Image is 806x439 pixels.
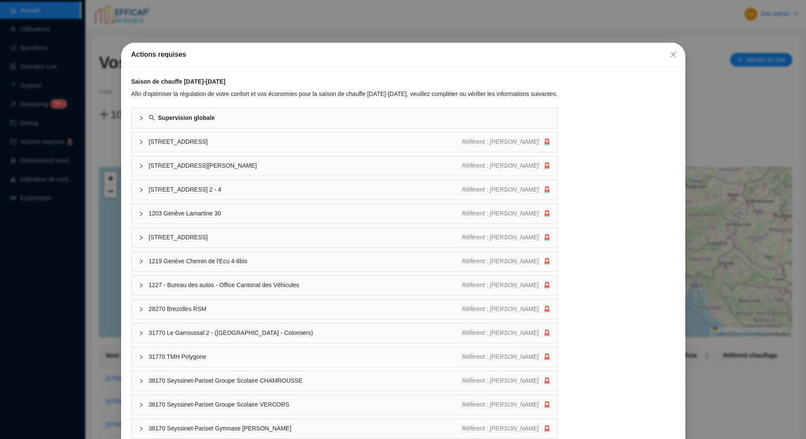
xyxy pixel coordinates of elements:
div: 1227 - Bureau des autos - Office Cantonal des VéhiculesRéférent : [PERSON_NAME]🚨 [132,276,557,295]
button: Close [667,48,680,61]
span: collapsed [139,211,144,216]
span: collapsed [139,355,144,360]
span: collapsed [139,378,144,384]
div: 🚨 [462,424,551,433]
div: 🚨 [462,161,551,170]
div: Actions requises [131,49,675,60]
span: 1219 Genève Chemin de l'Ecu 4-8bis [149,257,462,266]
span: search [149,115,155,121]
span: 38170 Seyssinet-Pariset Gymnase [PERSON_NAME] [149,424,462,433]
span: Référent : [PERSON_NAME] [462,282,539,288]
div: 🚨 [462,305,551,314]
span: Référent : [PERSON_NAME] [462,305,539,312]
span: 1227 - Bureau des autos - Office Cantonal des Véhicules [149,281,462,290]
div: 🚨 [462,329,551,337]
span: close [670,51,677,58]
span: 28270 Brezolles RSM [149,305,462,314]
strong: Saison de chauffe [DATE]-[DATE] [131,78,226,85]
span: collapsed [139,140,144,145]
div: 31770 Le Garroussal 2 - ([GEOGRAPHIC_DATA] - Colomiers)Référent : [PERSON_NAME]🚨 [132,323,557,343]
div: 🚨 [462,257,551,266]
span: Référent : [PERSON_NAME] [462,329,539,336]
span: collapsed [139,307,144,312]
div: Afin d'optimiser la régulation de votre confort et vos économies pour la saison de chauffe [DATE]... [131,90,558,99]
span: collapsed [139,163,144,169]
span: 38170 Seyssinet-Pariset Groupe Scolaire VERCORS [149,400,462,409]
span: Référent : [PERSON_NAME] [462,162,539,169]
span: [STREET_ADDRESS] [149,137,462,146]
span: [STREET_ADDRESS][PERSON_NAME] [149,161,462,170]
span: collapsed [139,402,144,407]
div: [STREET_ADDRESS] 2 - 4Référent : [PERSON_NAME]🚨 [132,180,557,200]
span: Référent : [PERSON_NAME] [462,377,539,384]
div: [STREET_ADDRESS][PERSON_NAME]Référent : [PERSON_NAME]🚨 [132,156,557,176]
div: [STREET_ADDRESS]Référent : [PERSON_NAME]🚨 [132,228,557,247]
span: collapsed [139,235,144,240]
div: 🚨 [462,209,551,218]
div: 🚨 [462,400,551,409]
div: 🚨 [462,233,551,242]
span: 31770 TMH Polygone [149,352,462,361]
span: collapsed [139,116,144,121]
span: 38170 Seyssinet-Pariset Groupe Scolaire CHAMROUSSE [149,376,462,385]
div: [STREET_ADDRESS]Référent : [PERSON_NAME]🚨 [132,132,557,152]
span: Fermer [667,51,680,58]
div: 1219 Genève Chemin de l'Ecu 4-8bisRéférent : [PERSON_NAME]🚨 [132,252,557,271]
div: 31770 TMH PolygoneRéférent : [PERSON_NAME]🚨 [132,347,557,367]
div: 🚨 [462,185,551,194]
div: 🚨 [462,137,551,146]
strong: Supervision globale [158,114,215,121]
span: Référent : [PERSON_NAME] [462,425,539,432]
span: collapsed [139,331,144,336]
span: 1203 Genève Lamartine 30 [149,209,462,218]
div: 🚨 [462,376,551,385]
span: collapsed [139,426,144,431]
div: 28270 Brezolles RSMRéférent : [PERSON_NAME]🚨 [132,299,557,319]
div: 38170 Seyssinet-Pariset Groupe Scolaire VERCORSRéférent : [PERSON_NAME]🚨 [132,395,557,415]
span: [STREET_ADDRESS] [149,233,462,242]
span: collapsed [139,259,144,264]
span: [STREET_ADDRESS] 2 - 4 [149,185,462,194]
span: Référent : [PERSON_NAME] [462,138,539,145]
span: collapsed [139,187,144,192]
div: 🚨 [462,352,551,361]
span: Référent : [PERSON_NAME] [462,258,539,265]
span: Référent : [PERSON_NAME] [462,401,539,408]
span: 31770 Le Garroussal 2 - ([GEOGRAPHIC_DATA] - Colomiers) [149,329,462,337]
span: Référent : [PERSON_NAME] [462,186,539,193]
div: 🚨 [462,281,551,290]
div: 38170 Seyssinet-Pariset Gymnase [PERSON_NAME]Référent : [PERSON_NAME]🚨 [132,419,557,439]
span: collapsed [139,283,144,288]
div: 38170 Seyssinet-Pariset Groupe Scolaire CHAMROUSSERéférent : [PERSON_NAME]🚨 [132,371,557,391]
span: Référent : [PERSON_NAME] [462,353,539,360]
span: Référent : [PERSON_NAME] [462,210,539,217]
span: Référent : [PERSON_NAME] [462,234,539,241]
div: Supervision globale [132,108,557,128]
div: 1203 Genève Lamartine 30Référent : [PERSON_NAME]🚨 [132,204,557,224]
